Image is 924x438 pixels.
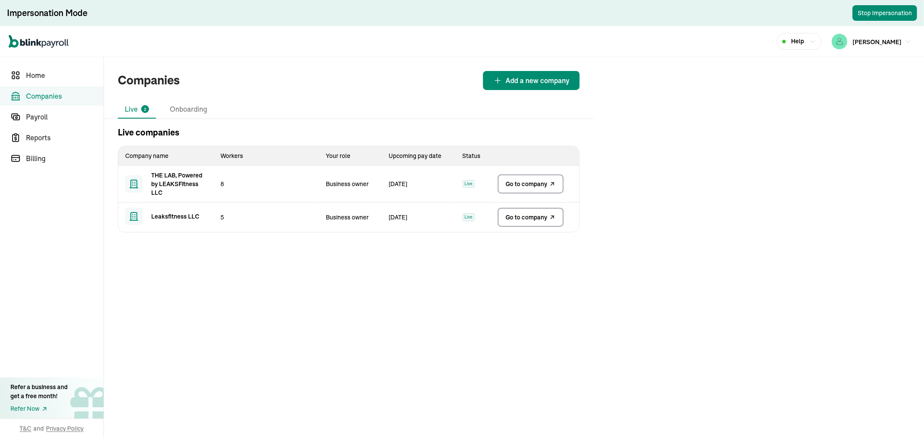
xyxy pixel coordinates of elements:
[214,146,319,166] th: Workers
[506,180,547,188] span: Go to company
[151,171,207,197] span: THE LAB, Powered by LEAKSFitness LLC
[46,424,84,433] span: Privacy Policy
[853,38,901,46] span: [PERSON_NAME]
[319,146,382,166] th: Your role
[463,213,475,221] span: Live
[456,146,491,166] th: Status
[506,213,547,222] span: Go to company
[118,146,214,166] th: Company name
[780,345,924,438] iframe: Chat Widget
[463,180,475,188] span: Live
[118,126,179,139] h2: Live companies
[319,166,382,203] td: Business owner
[118,100,156,119] li: Live
[498,174,564,193] a: Go to company
[163,100,214,119] li: Onboarding
[34,424,44,433] span: and
[20,424,32,433] span: T&C
[118,71,180,90] h1: Companies
[26,91,104,101] span: Companies
[777,33,822,50] button: Help
[319,203,382,232] td: Business owner
[506,75,569,86] span: Add a new company
[26,132,104,143] span: Reports
[26,112,104,122] span: Payroll
[828,32,915,51] button: [PERSON_NAME]
[7,7,88,19] div: Impersonation Mode
[214,166,319,203] td: 8
[26,70,104,81] span: Home
[9,29,68,54] nav: Global
[151,212,199,221] span: Leaksfitness LLC
[10,404,68,413] a: Refer Now
[791,37,804,46] span: Help
[382,166,455,203] td: [DATE]
[10,383,68,401] div: Refer a business and get a free month!
[382,146,455,166] th: Upcoming pay date
[382,203,455,232] td: [DATE]
[498,208,564,227] a: Go to company
[26,153,104,164] span: Billing
[853,5,917,21] button: Stop Impersonation
[483,71,580,90] button: Add a new company
[214,203,319,232] td: 5
[144,106,146,113] span: 2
